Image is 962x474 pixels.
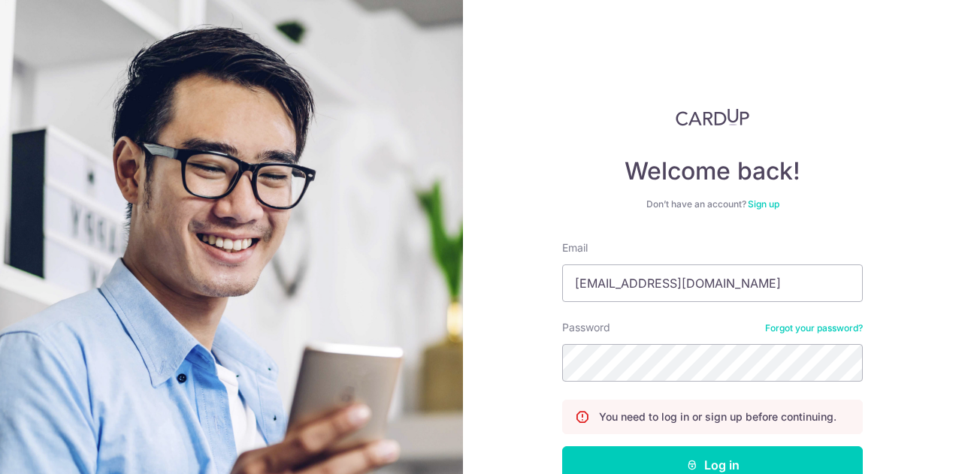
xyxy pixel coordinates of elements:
[748,198,779,210] a: Sign up
[765,322,863,334] a: Forgot your password?
[562,240,588,255] label: Email
[599,409,836,424] p: You need to log in or sign up before continuing.
[562,264,863,302] input: Enter your Email
[676,108,749,126] img: CardUp Logo
[562,198,863,210] div: Don’t have an account?
[562,156,863,186] h4: Welcome back!
[562,320,610,335] label: Password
